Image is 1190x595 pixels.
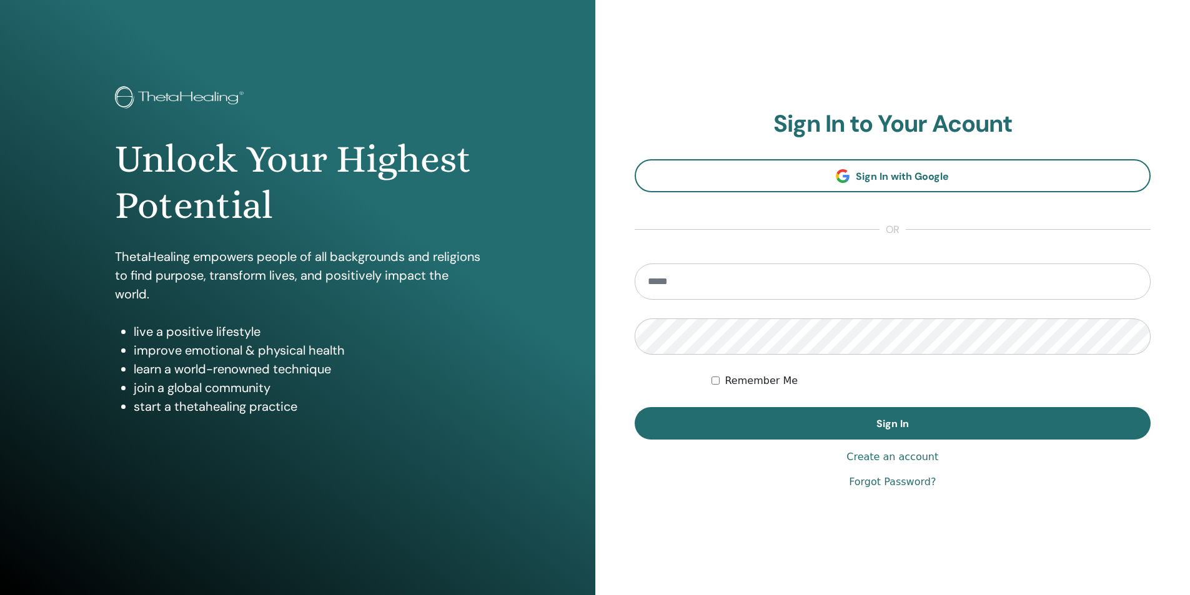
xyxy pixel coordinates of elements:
[134,397,480,416] li: start a thetahealing practice
[134,360,480,378] li: learn a world-renowned technique
[635,159,1151,192] a: Sign In with Google
[635,110,1151,139] h2: Sign In to Your Acount
[134,378,480,397] li: join a global community
[115,247,480,303] p: ThetaHealing empowers people of all backgrounds and religions to find purpose, transform lives, a...
[880,222,906,237] span: or
[712,373,1151,388] div: Keep me authenticated indefinitely or until I manually logout
[134,341,480,360] li: improve emotional & physical health
[846,450,938,465] a: Create an account
[849,475,936,489] a: Forgot Password?
[725,373,798,388] label: Remember Me
[856,170,949,183] span: Sign In with Google
[635,407,1151,440] button: Sign In
[115,136,480,229] h1: Unlock Your Highest Potential
[134,322,480,341] li: live a positive lifestyle
[876,417,909,430] span: Sign In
